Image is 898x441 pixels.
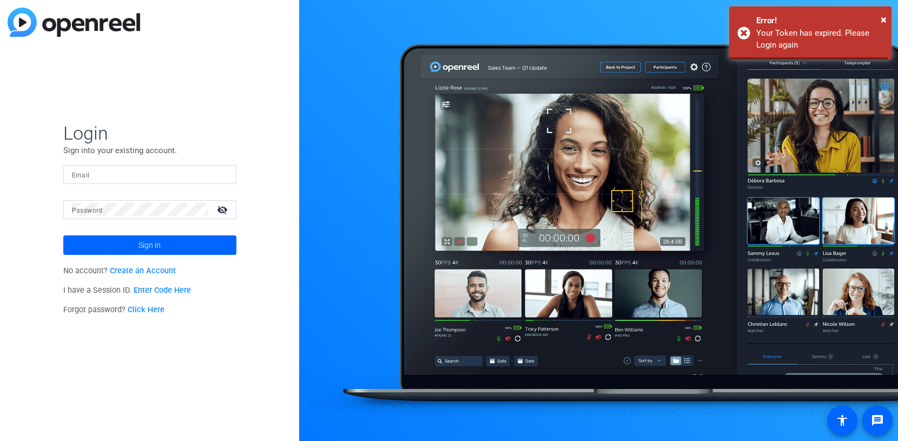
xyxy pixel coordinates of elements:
[63,266,176,275] span: No account?
[63,122,236,144] span: Login
[72,168,228,181] input: Enter Email Address
[881,11,887,28] button: Close
[72,207,103,214] mat-label: Password
[138,232,161,259] span: Sign in
[871,414,884,427] mat-icon: message
[63,286,192,295] span: I have a Session ID.
[836,414,849,427] mat-icon: accessibility
[8,8,140,37] img: blue-gradient.svg
[210,202,236,218] mat-icon: visibility_off
[63,235,236,255] button: Sign in
[63,144,236,156] p: Sign into your existing account.
[134,286,191,295] a: Enter Code Here
[72,172,90,179] mat-label: Email
[110,266,176,275] a: Create an Account
[63,305,165,314] span: Forgot password?
[756,15,883,27] div: Error!
[128,305,164,314] a: Click Here
[881,13,887,26] span: ×
[756,27,883,51] div: Your Token has expired. Please Login again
